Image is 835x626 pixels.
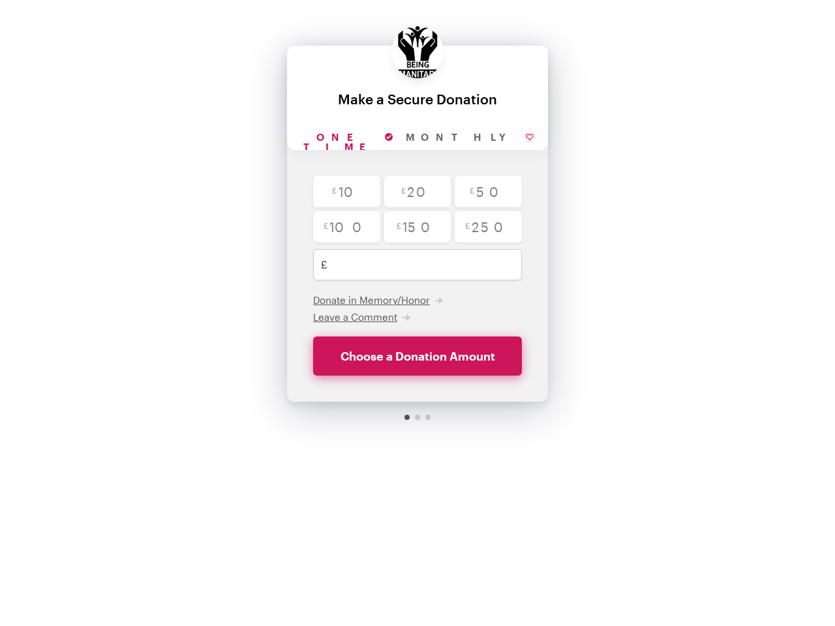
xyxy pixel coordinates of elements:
[313,310,410,323] button: Leave a Comment
[300,91,535,106] div: Make a Secure Donation
[313,336,522,376] button: Choose a Donation Amount
[313,293,443,306] button: Donate in Memory/Honor
[313,294,430,306] span: Donate in Memory/Honor
[313,311,397,323] span: Leave a Comment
